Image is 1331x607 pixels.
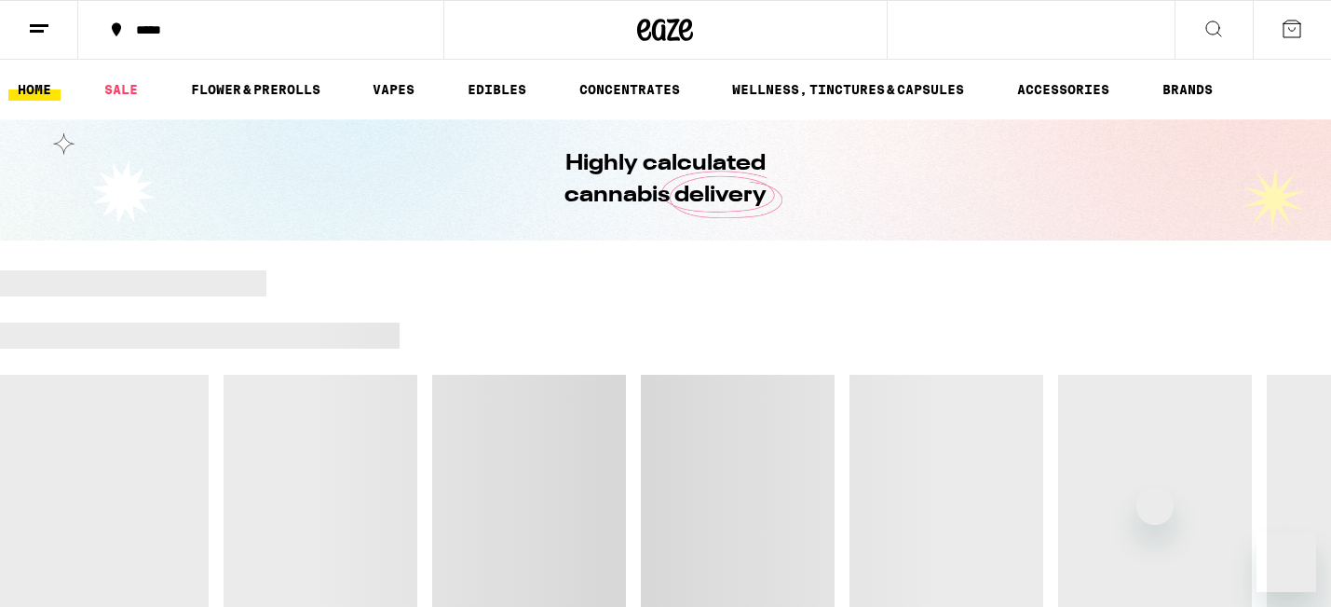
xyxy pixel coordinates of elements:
a: ACCESSORIES [1008,78,1119,101]
a: HOME [8,78,61,101]
iframe: Close message [1136,488,1174,525]
a: SALE [95,78,147,101]
a: FLOWER & PREROLLS [182,78,330,101]
iframe: Button to launch messaging window [1256,532,1316,592]
a: CONCENTRATES [570,78,689,101]
a: WELLNESS, TINCTURES & CAPSULES [723,78,973,101]
a: VAPES [363,78,424,101]
a: BRANDS [1153,78,1222,101]
a: EDIBLES [458,78,536,101]
h1: Highly calculated cannabis delivery [512,148,820,212]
